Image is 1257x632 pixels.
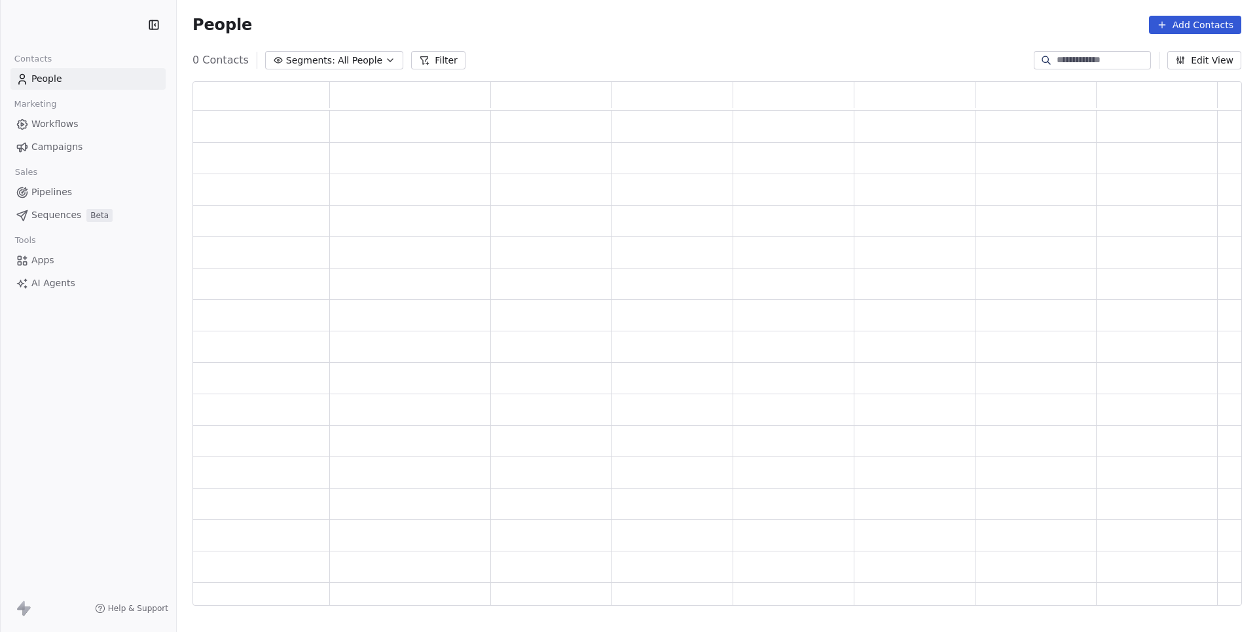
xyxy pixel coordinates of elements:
[1167,51,1241,69] button: Edit View
[9,162,43,182] span: Sales
[1149,16,1241,34] button: Add Contacts
[31,72,62,86] span: People
[9,49,58,69] span: Contacts
[31,276,75,290] span: AI Agents
[411,51,465,69] button: Filter
[31,253,54,267] span: Apps
[9,231,41,250] span: Tools
[31,140,82,154] span: Campaigns
[95,603,168,614] a: Help & Support
[10,68,166,90] a: People
[10,113,166,135] a: Workflows
[108,603,168,614] span: Help & Support
[31,117,79,131] span: Workflows
[10,204,166,226] a: SequencesBeta
[192,52,249,68] span: 0 Contacts
[192,15,252,35] span: People
[31,208,81,222] span: Sequences
[31,185,72,199] span: Pipelines
[10,181,166,203] a: Pipelines
[10,136,166,158] a: Campaigns
[9,94,62,114] span: Marketing
[286,54,335,67] span: Segments:
[338,54,382,67] span: All People
[10,272,166,294] a: AI Agents
[10,250,166,271] a: Apps
[86,209,113,222] span: Beta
